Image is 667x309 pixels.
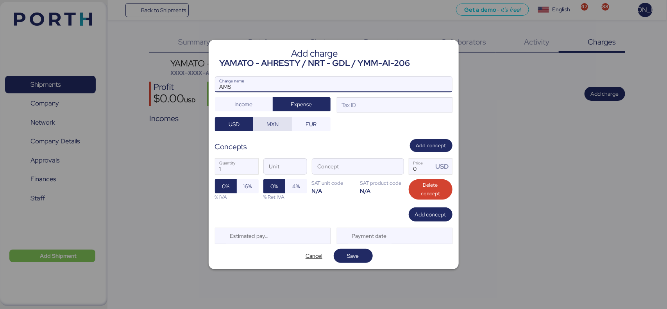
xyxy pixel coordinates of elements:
div: % Ret IVA [263,193,307,201]
span: MXN [266,120,279,129]
div: N/A [360,187,404,195]
div: N/A [312,187,356,195]
span: 4% [292,182,300,191]
button: Add concept [410,139,452,152]
input: Quantity [215,159,258,174]
div: SAT unit code [312,179,356,187]
span: 0% [222,182,229,191]
div: Tax ID [340,101,356,109]
input: Price [409,159,433,174]
div: SAT product code [360,179,404,187]
input: Charge name [215,77,452,92]
span: Save [347,251,359,261]
button: Save [334,249,373,263]
span: EUR [306,120,317,129]
span: 16% [243,182,252,191]
button: 0% [215,179,237,193]
button: Delete concept [409,179,452,200]
button: MXN [253,117,292,131]
span: Cancel [306,251,322,261]
button: EUR [292,117,331,131]
span: Add concept [415,210,446,219]
span: Add concept [416,141,446,150]
div: YAMATO - AHRESTY / NRT - GDL / YMM-AI-206 [220,57,410,70]
div: Concepts [215,141,247,152]
button: 4% [285,179,307,193]
div: Add charge [220,50,410,57]
button: 16% [237,179,259,193]
button: USD [215,117,254,131]
span: 0% [270,182,278,191]
span: Delete concept [415,181,446,198]
div: % IVA [215,193,259,201]
button: Expense [273,97,331,111]
button: Income [215,97,273,111]
div: USD [435,162,452,171]
span: USD [229,120,240,129]
span: Income [235,100,253,109]
button: 0% [263,179,285,193]
button: Add concept [409,207,452,221]
input: Concept [312,159,385,174]
button: ConceptConcept [387,161,404,177]
button: Cancel [295,249,334,263]
span: Expense [291,100,312,109]
input: Unit [264,159,307,174]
